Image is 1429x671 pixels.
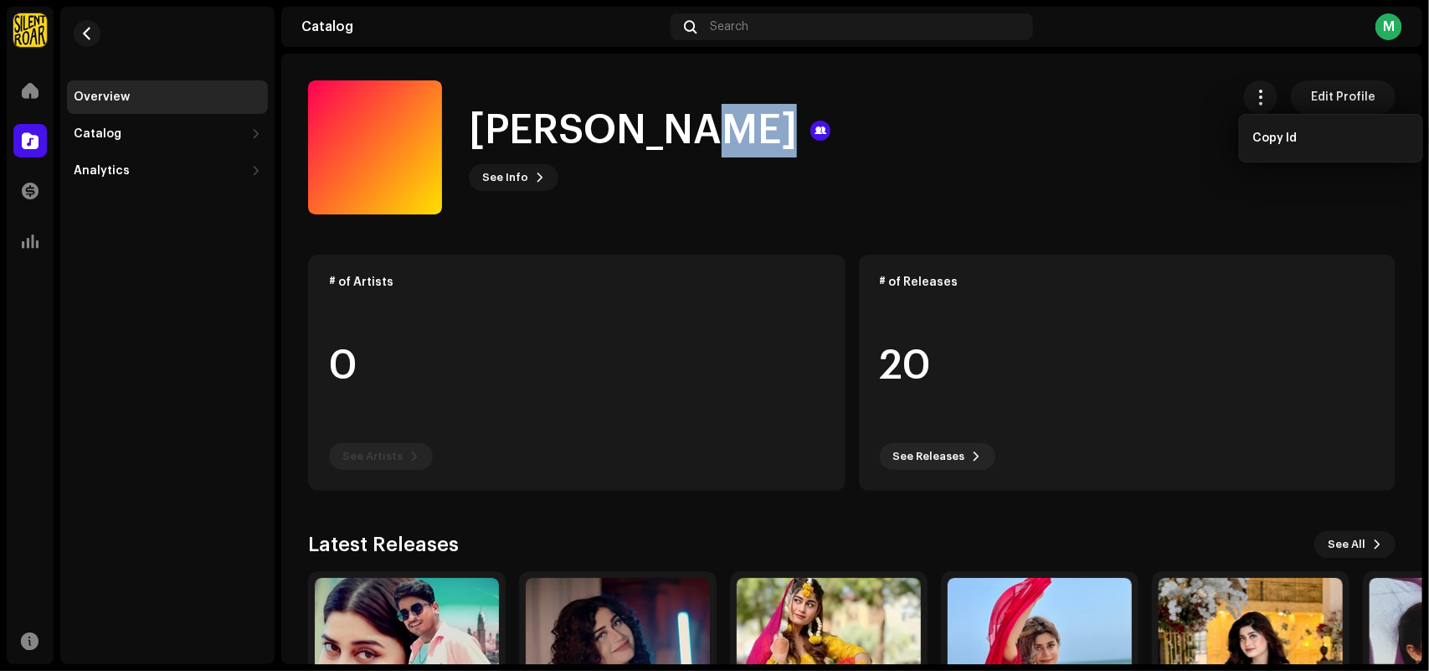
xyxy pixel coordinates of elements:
[67,154,268,188] re-m-nav-dropdown: Analytics
[469,164,558,191] button: See Info
[1375,13,1402,40] div: M
[301,20,664,34] div: Catalog
[1253,132,1298,145] span: Copy Id
[880,443,995,470] button: See Releases
[893,440,965,473] span: See Releases
[308,255,846,491] re-o-card-data: # of Artists
[710,20,748,34] span: Search
[1314,531,1396,558] button: See All
[308,531,459,558] h3: Latest Releases
[469,104,797,157] h1: [PERSON_NAME]
[13,13,47,47] img: fcfd72e7-8859-4002-b0df-9a7058150634
[67,117,268,151] re-m-nav-dropdown: Catalog
[880,276,1375,289] div: # of Releases
[1311,80,1375,114] span: Edit Profile
[74,164,130,178] div: Analytics
[74,90,130,104] div: Overview
[1328,528,1365,561] span: See All
[859,255,1396,491] re-o-card-data: # of Releases
[74,127,121,141] div: Catalog
[482,161,528,194] span: See Info
[1291,80,1396,114] button: Edit Profile
[67,80,268,114] re-m-nav-item: Overview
